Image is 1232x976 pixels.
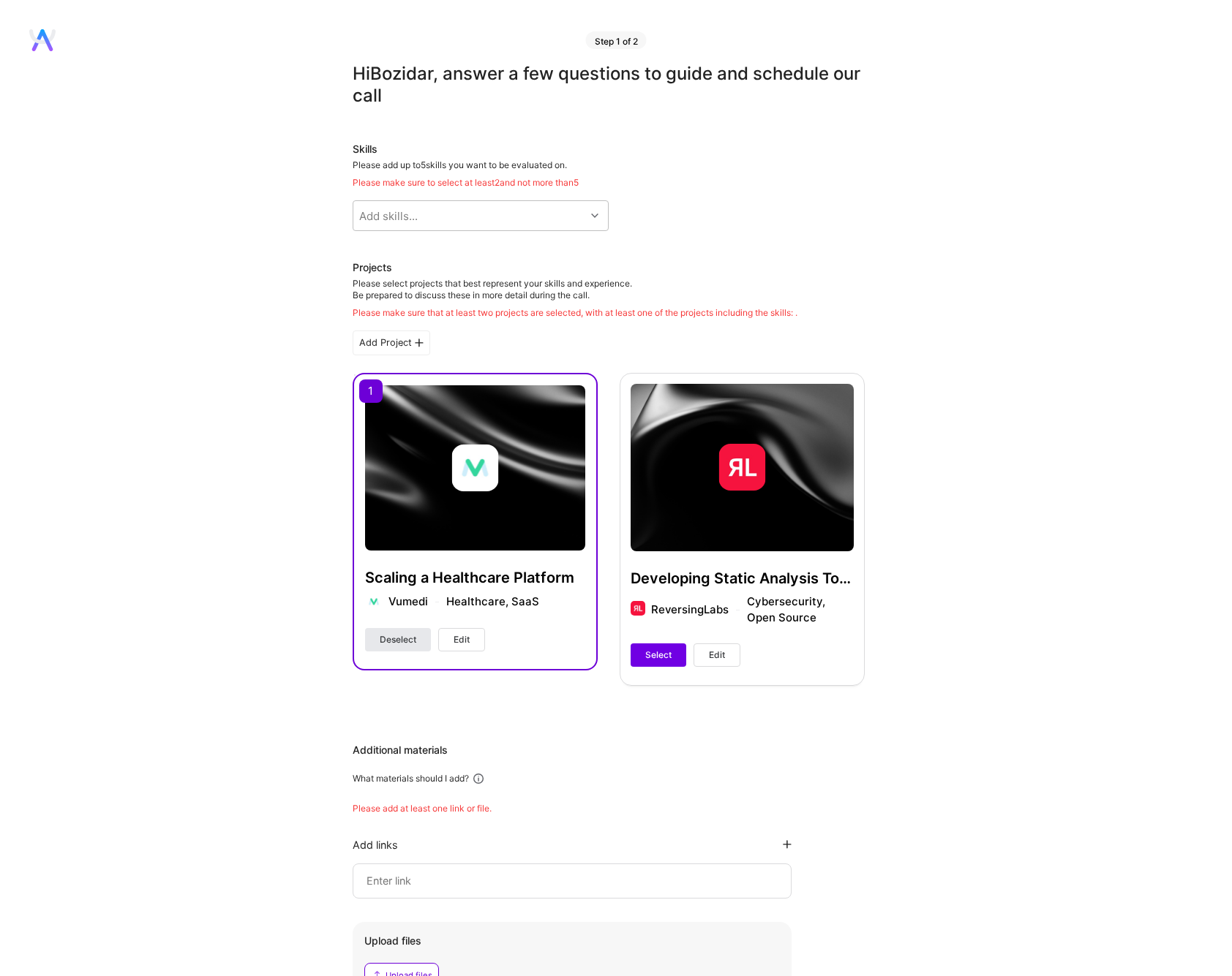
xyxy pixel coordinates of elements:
[438,628,485,651] button: Edit
[591,212,598,219] i: icon Chevron
[364,934,780,948] div: Upload files
[353,330,430,355] div: Add Project
[454,633,470,646] span: Edit
[452,445,499,491] img: Company logo
[353,307,797,319] div: Please make sure that at least two projects are selected, with at least one of the projects inclu...
[415,338,424,347] i: icon PlusBlackFlat
[353,743,865,757] div: Additional materials
[435,602,439,602] img: divider
[365,568,585,587] h4: Scaling a Healthcare Platform
[380,633,416,646] span: Deselect
[365,628,431,651] button: Deselect
[388,594,539,610] div: Vumedi Healthcare, SaaS
[472,772,485,785] i: icon Info
[353,159,865,189] div: Please add up to 5 skills you want to be evaluated on.
[353,803,865,814] div: Please add at least one link or file.
[783,840,792,849] i: icon PlusBlackFlat
[353,260,392,275] div: Projects
[353,142,865,156] div: Skills
[353,177,865,189] div: Please make sure to select at least 2 and not more than 5
[353,278,797,319] div: Please select projects that best represent your skills and experience. Be prepared to discuss the...
[365,593,383,610] img: Company logo
[365,872,779,890] input: Enter link
[631,643,686,667] button: Select
[359,208,418,224] div: Add skills...
[694,643,740,667] button: Edit
[353,773,469,784] div: What materials should I add?
[645,648,672,662] span: Select
[709,648,725,662] span: Edit
[353,838,398,852] div: Add links
[353,63,865,107] div: Hi Bozidar , answer a few questions to guide and schedule our call
[586,31,647,49] div: Step 1 of 2
[365,385,585,551] img: cover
